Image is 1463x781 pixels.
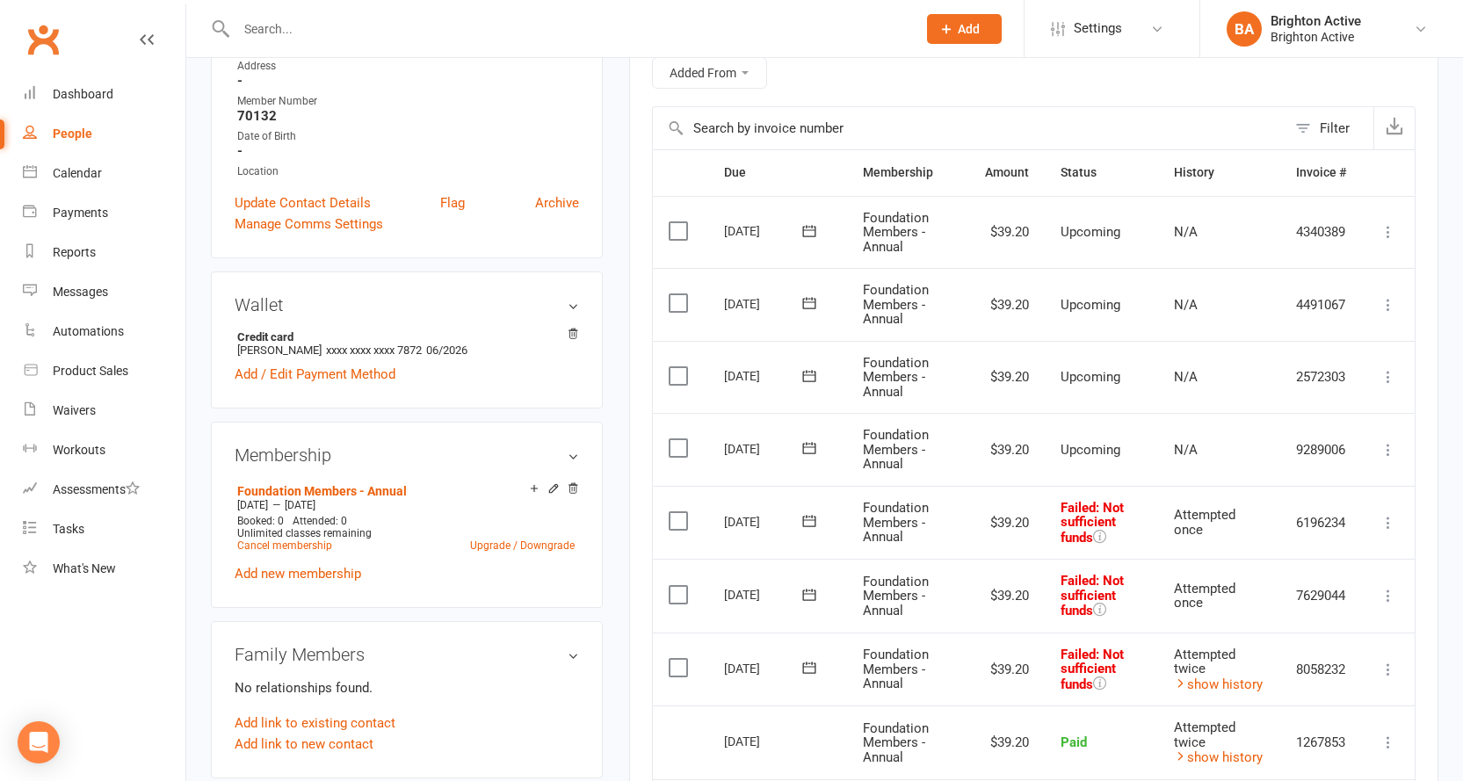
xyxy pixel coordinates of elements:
[233,498,579,512] div: —
[53,127,92,141] div: People
[237,128,579,145] div: Date of Birth
[1280,268,1362,341] td: 4491067
[237,143,579,159] strong: -
[237,93,579,110] div: Member Number
[23,193,185,233] a: Payments
[23,470,185,510] a: Assessments
[1271,13,1361,29] div: Brighton Active
[237,73,579,89] strong: -
[847,150,970,195] th: Membership
[18,721,60,763] div: Open Intercom Messenger
[1174,297,1198,313] span: N/A
[235,213,383,235] a: Manage Comms Settings
[53,403,96,417] div: Waivers
[1280,559,1362,633] td: 7629044
[863,647,929,691] span: Foundation Members - Annual
[863,720,929,765] span: Foundation Members - Annual
[1280,413,1362,486] td: 9289006
[237,515,284,527] span: Booked: 0
[235,192,371,213] a: Update Contact Details
[724,654,805,682] div: [DATE]
[1174,442,1198,458] span: N/A
[969,196,1045,269] td: $39.20
[1061,573,1124,618] span: Failed
[1174,749,1263,765] a: show history
[1061,573,1124,618] span: : Not sufficient funds
[237,539,332,552] a: Cancel membership
[1320,118,1350,139] div: Filter
[23,430,185,470] a: Workouts
[23,510,185,549] a: Tasks
[237,163,579,180] div: Location
[53,561,116,575] div: What's New
[969,633,1045,706] td: $39.20
[724,727,805,755] div: [DATE]
[23,272,185,312] a: Messages
[1061,734,1087,750] span: Paid
[1045,150,1158,195] th: Status
[426,343,467,357] span: 06/2026
[724,362,805,389] div: [DATE]
[235,566,361,582] a: Add new membership
[1174,720,1235,750] span: Attempted twice
[1271,29,1361,45] div: Brighton Active
[235,328,579,359] li: [PERSON_NAME]
[21,18,65,61] a: Clubworx
[863,210,929,255] span: Foundation Members - Annual
[23,233,185,272] a: Reports
[1286,107,1373,149] button: Filter
[1174,369,1198,385] span: N/A
[235,645,579,664] h3: Family Members
[1174,647,1235,677] span: Attempted twice
[724,290,805,317] div: [DATE]
[1158,150,1280,195] th: History
[653,107,1286,149] input: Search by invoice number
[326,343,422,357] span: xxxx xxxx xxxx 7872
[1061,369,1120,385] span: Upcoming
[23,549,185,589] a: What's New
[863,355,929,400] span: Foundation Members - Annual
[969,486,1045,560] td: $39.20
[958,22,980,36] span: Add
[969,705,1045,779] td: $39.20
[237,527,372,539] span: Unlimited classes remaining
[724,581,805,608] div: [DATE]
[1061,500,1124,546] span: : Not sufficient funds
[1280,633,1362,706] td: 8058232
[53,482,140,496] div: Assessments
[235,295,579,315] h3: Wallet
[285,499,315,511] span: [DATE]
[1280,150,1362,195] th: Invoice #
[724,435,805,462] div: [DATE]
[863,282,929,327] span: Foundation Members - Annual
[23,391,185,430] a: Waivers
[708,150,847,195] th: Due
[1174,507,1235,538] span: Attempted once
[53,324,124,338] div: Automations
[1174,224,1198,240] span: N/A
[231,17,904,41] input: Search...
[23,351,185,391] a: Product Sales
[1061,297,1120,313] span: Upcoming
[1061,647,1124,692] span: : Not sufficient funds
[1061,500,1124,546] span: Failed
[1280,196,1362,269] td: 4340389
[1227,11,1262,47] div: BA
[235,364,395,385] a: Add / Edit Payment Method
[863,500,929,545] span: Foundation Members - Annual
[23,75,185,114] a: Dashboard
[53,364,128,378] div: Product Sales
[969,341,1045,414] td: $39.20
[863,574,929,618] span: Foundation Members - Annual
[53,87,113,101] div: Dashboard
[1280,705,1362,779] td: 1267853
[1061,647,1124,692] span: Failed
[969,268,1045,341] td: $39.20
[652,57,767,89] button: Added From
[440,192,465,213] a: Flag
[724,508,805,535] div: [DATE]
[969,559,1045,633] td: $39.20
[1074,9,1122,48] span: Settings
[927,14,1002,44] button: Add
[53,166,102,180] div: Calendar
